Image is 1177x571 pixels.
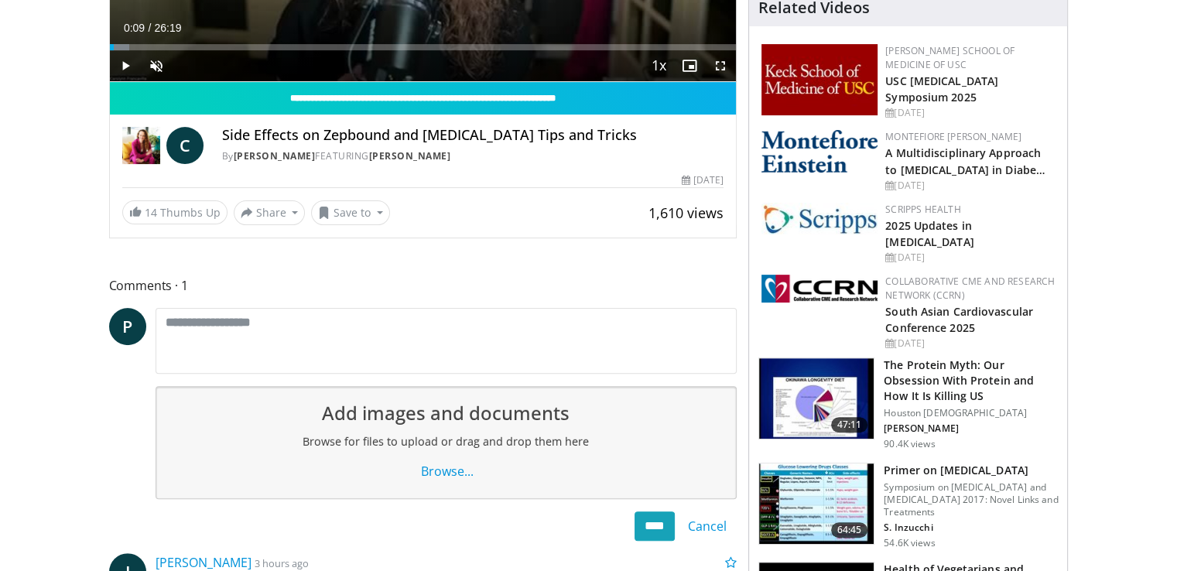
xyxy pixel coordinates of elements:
h3: Primer on [MEDICAL_DATA] [884,463,1058,478]
a: 64:45 Primer on [MEDICAL_DATA] Symposium on [MEDICAL_DATA] and [MEDICAL_DATA] 2017: Novel Links a... [758,463,1058,549]
p: 54.6K views [884,537,935,549]
img: Dr. Carolynn Francavilla [122,127,160,164]
p: Symposium on [MEDICAL_DATA] and [MEDICAL_DATA] 2017: Novel Links and Treatments [884,481,1058,518]
a: Cancel [678,511,737,541]
a: Collaborative CME and Research Network (CCRN) [885,275,1055,302]
a: Montefiore [PERSON_NAME] [885,130,1021,143]
a: C [166,127,204,164]
span: 26:19 [154,22,181,34]
img: 022d2313-3eaa-4549-99ac-ae6801cd1fdc.150x105_q85_crop-smart_upscale.jpg [759,463,874,544]
button: Enable picture-in-picture mode [674,50,705,81]
a: P [109,308,146,345]
div: Progress Bar [110,44,737,50]
h2: Browse for files to upload or drag and drop them here [169,433,724,450]
span: 14 [145,205,157,220]
small: 3 hours ago [255,556,309,570]
a: 47:11 The Protein Myth: Our Obsession With Protein and How It Is Killing US Houston [DEMOGRAPHIC_... [758,357,1058,450]
p: S. Inzucchi [884,521,1058,534]
button: Save to [311,200,390,225]
span: Comments 1 [109,275,737,296]
a: A Multidisciplinary Approach to [MEDICAL_DATA] in Diabe… [885,145,1045,176]
span: 1,610 views [648,203,724,222]
p: Houston [DEMOGRAPHIC_DATA] [884,407,1058,419]
img: 7b941f1f-d101-407a-8bfa-07bd47db01ba.png.150x105_q85_autocrop_double_scale_upscale_version-0.2.jpg [761,44,878,115]
img: c9f2b0b7-b02a-4276-a72a-b0cbb4230bc1.jpg.150x105_q85_autocrop_double_scale_upscale_version-0.2.jpg [761,203,878,234]
img: a04ee3ba-8487-4636-b0fb-5e8d268f3737.png.150x105_q85_autocrop_double_scale_upscale_version-0.2.png [761,275,878,303]
a: USC [MEDICAL_DATA] Symposium 2025 [885,74,998,104]
a: South Asian Cardiovascular Conference 2025 [885,304,1033,335]
a: [PERSON_NAME] [156,554,251,571]
span: / [149,22,152,34]
img: b0142b4c-93a1-4b58-8f91-5265c282693c.png.150x105_q85_autocrop_double_scale_upscale_version-0.2.png [761,130,878,173]
button: Unmute [141,50,172,81]
a: [PERSON_NAME] [234,149,316,162]
button: Playback Rate [643,50,674,81]
button: Play [110,50,141,81]
a: Scripps Health [885,203,960,216]
h4: Side Effects on Zepbound and [MEDICAL_DATA] Tips and Tricks [222,127,724,144]
button: Fullscreen [705,50,736,81]
h3: The Protein Myth: Our Obsession With Protein and How It Is Killing US [884,357,1058,404]
a: [PERSON_NAME] [369,149,451,162]
img: b7b8b05e-5021-418b-a89a-60a270e7cf82.150x105_q85_crop-smart_upscale.jpg [759,358,874,439]
p: [PERSON_NAME] [884,422,1058,435]
span: 64:45 [831,522,868,538]
div: [DATE] [885,179,1055,193]
div: [DATE] [885,251,1055,265]
div: [DATE] [885,106,1055,120]
a: Browse... [408,456,484,486]
div: By FEATURING [222,149,724,163]
span: 47:11 [831,417,868,433]
a: [PERSON_NAME] School of Medicine of USC [885,44,1014,71]
a: 14 Thumbs Up [122,200,228,224]
p: 90.4K views [884,438,935,450]
button: Share [234,200,306,225]
div: [DATE] [885,337,1055,350]
div: [DATE] [682,173,724,187]
a: 2025 Updates in [MEDICAL_DATA] [885,218,973,249]
h1: Add images and documents [169,399,724,427]
span: 0:09 [124,22,145,34]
